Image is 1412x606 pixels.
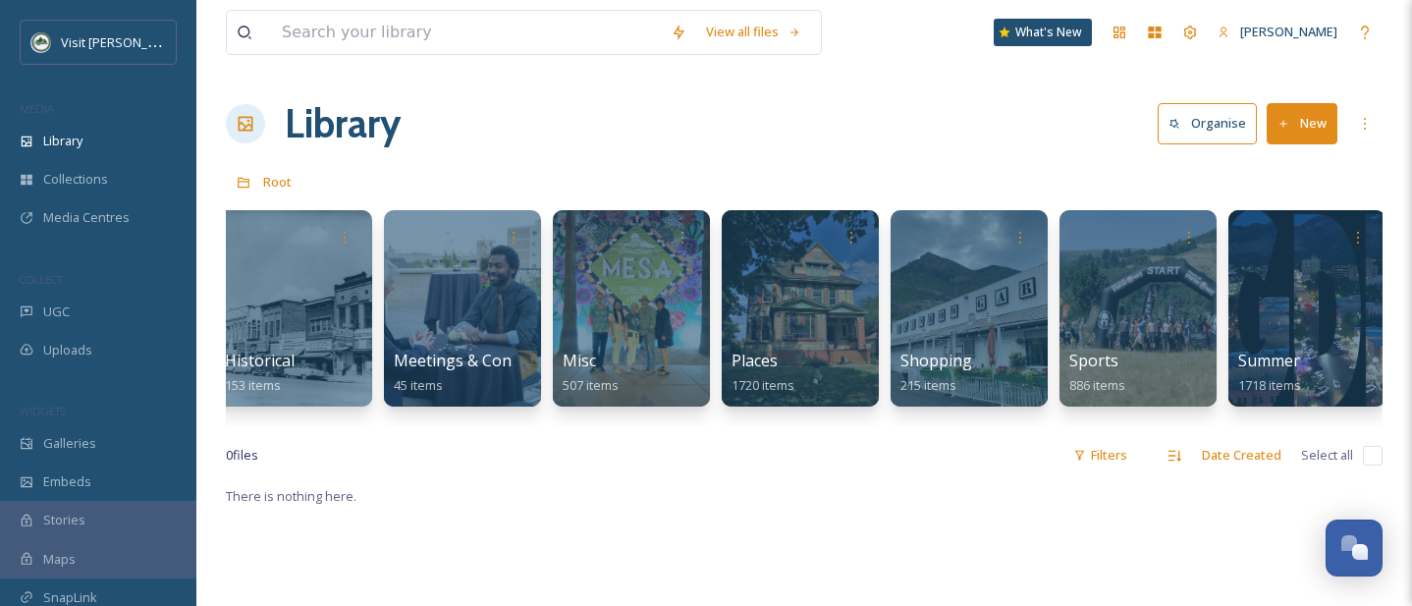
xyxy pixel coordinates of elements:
[225,376,281,394] span: 153 items
[263,173,292,191] span: Root
[20,404,65,418] span: WIDGETS
[1238,352,1301,394] a: Summer1718 items
[272,11,661,54] input: Search your library
[696,13,811,51] a: View all files
[20,272,62,287] span: COLLECT
[563,350,596,371] span: Misc
[994,19,1092,46] a: What's New
[732,376,794,394] span: 1720 items
[900,350,972,371] span: Shopping
[1238,350,1300,371] span: Summer
[226,487,356,505] span: There is nothing here.
[225,352,295,394] a: Historical153 items
[1158,103,1267,143] a: Organise
[394,376,443,394] span: 45 items
[20,101,54,116] span: MEDIA
[563,352,619,394] a: Misc507 items
[1069,350,1118,371] span: Sports
[43,511,85,529] span: Stories
[43,303,70,321] span: UGC
[1326,520,1383,577] button: Open Chat
[1267,103,1337,143] button: New
[394,350,575,371] span: Meetings & Conventions
[1063,436,1137,474] div: Filters
[226,446,258,465] span: 0 file s
[1240,23,1337,40] span: [PERSON_NAME]
[1301,446,1353,465] span: Select all
[732,352,794,394] a: Places1720 items
[563,376,619,394] span: 507 items
[1192,436,1291,474] div: Date Created
[1069,376,1125,394] span: 886 items
[43,132,82,150] span: Library
[43,472,91,491] span: Embeds
[61,32,186,51] span: Visit [PERSON_NAME]
[43,341,92,359] span: Uploads
[1238,376,1301,394] span: 1718 items
[43,434,96,453] span: Galleries
[900,352,972,394] a: Shopping215 items
[263,170,292,193] a: Root
[732,350,778,371] span: Places
[43,170,108,189] span: Collections
[1208,13,1347,51] a: [PERSON_NAME]
[285,94,401,153] a: Library
[43,208,130,227] span: Media Centres
[1069,352,1125,394] a: Sports886 items
[225,350,295,371] span: Historical
[43,550,76,569] span: Maps
[31,32,51,52] img: Unknown.png
[1158,103,1257,143] button: Organise
[900,376,956,394] span: 215 items
[394,352,575,394] a: Meetings & Conventions45 items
